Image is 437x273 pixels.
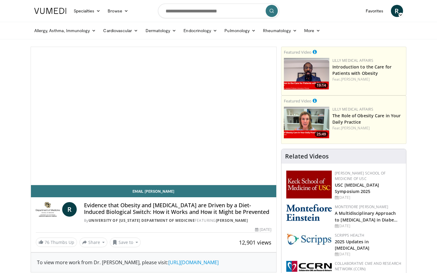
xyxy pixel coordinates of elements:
[332,107,373,112] a: Lilly Medical Affairs
[335,210,398,222] a: A Multidisciplinary Approach to [MEDICAL_DATA] in Diabe…
[142,25,180,37] a: Dermatology
[168,259,219,266] a: [URL][DOMAIN_NAME]
[110,238,141,247] button: Save to
[301,25,324,37] a: More
[335,261,401,271] a: Collaborative CME and Research Network (CCRN)
[286,171,332,198] img: 7b941f1f-d101-407a-8bfa-07bd47db01ba.png.150x105_q85_autocrop_double_scale_upscale_version-0.2.jpg
[362,5,387,17] a: Favorites
[335,195,401,200] div: [DATE]
[315,83,328,88] span: 19:14
[332,77,404,82] div: Feat.
[285,153,329,160] h4: Related Videos
[341,125,370,131] a: [PERSON_NAME]
[99,25,142,37] a: Cardiovascular
[45,239,49,245] span: 76
[104,5,132,17] a: Browse
[332,113,401,125] a: The Role of Obesity Care in Your Daily Practice
[284,98,311,104] small: Featured Video
[31,47,277,185] video-js: Video Player
[158,4,279,18] input: Search topics, interventions
[221,25,259,37] a: Pulmonology
[286,233,332,245] img: c9f2b0b7-b02a-4276-a72a-b0cbb4230bc1.jpg.150x105_q85_autocrop_double_scale_upscale_version-0.2.jpg
[31,185,277,197] a: Email [PERSON_NAME]
[70,5,104,17] a: Specialties
[216,218,248,223] a: [PERSON_NAME]
[37,259,271,266] div: To view more work from Dr. [PERSON_NAME], please visit:
[286,261,332,272] img: a04ee3ba-8487-4636-b0fb-5e8d268f3737.png.150x105_q85_autocrop_double_scale_upscale_version-0.2.png
[89,218,195,223] a: University of [US_STATE] Department of Medicine
[284,107,329,138] a: 25:49
[84,218,271,223] div: By FEATURING
[62,202,77,217] a: R
[335,239,369,251] a: 2025 Updates in [MEDICAL_DATA]
[332,58,373,63] a: Lilly Medical Affairs
[286,204,332,221] img: b0142b4c-93a1-4b58-8f91-5265c282693c.png.150x105_q85_autocrop_double_scale_upscale_version-0.2.png
[36,202,60,217] img: University of Colorado Department of Medicine
[34,8,66,14] img: VuMedi Logo
[284,58,329,90] img: acc2e291-ced4-4dd5-b17b-d06994da28f3.png.150x105_q85_crop-smart_upscale.png
[335,251,401,257] div: [DATE]
[284,107,329,138] img: e1208b6b-349f-4914-9dd7-f97803bdbf1d.png.150x105_q85_crop-smart_upscale.png
[84,202,271,215] h4: Evidence that Obesity and [MEDICAL_DATA] are Driven by a Diet-Induced Biological Switch: How it W...
[335,233,364,238] a: Scripps Health
[335,171,385,181] a: [PERSON_NAME] School of Medicine of USC
[341,77,370,82] a: [PERSON_NAME]
[391,5,403,17] a: R
[335,223,401,229] div: [DATE]
[315,132,328,137] span: 25:49
[284,58,329,90] a: 19:14
[36,238,77,247] a: 76 Thumbs Up
[239,239,271,246] span: 12,901 views
[335,204,388,209] a: Montefiore [PERSON_NAME]
[259,25,301,37] a: Rheumatology
[31,25,100,37] a: Allergy, Asthma, Immunology
[284,49,311,55] small: Featured Video
[332,64,392,76] a: Introduction to the Care for Patients with Obesity
[79,238,108,247] button: Share
[255,227,271,232] div: [DATE]
[335,182,379,194] a: USC [MEDICAL_DATA] Symposium 2025
[332,125,404,131] div: Feat.
[180,25,221,37] a: Endocrinology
